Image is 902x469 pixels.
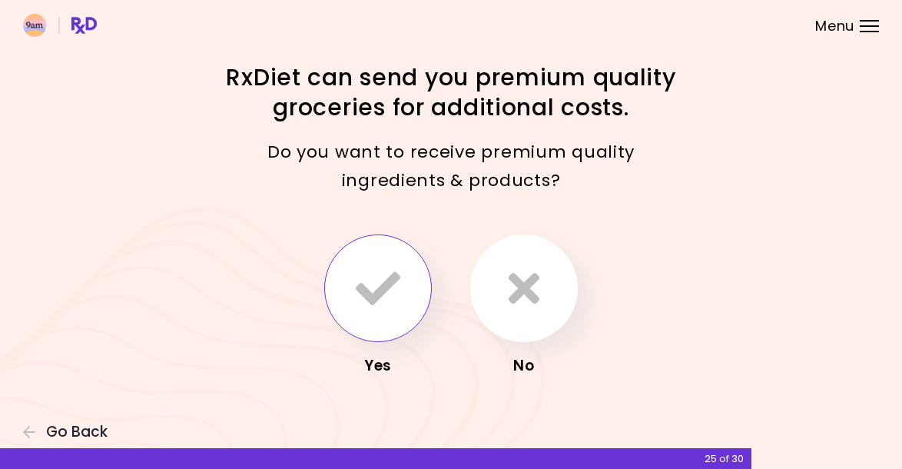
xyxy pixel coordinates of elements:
[46,424,108,441] span: Go Back
[23,424,115,441] button: Go Back
[223,62,680,122] h1: RxDiet can send you premium quality groceries for additional costs.
[223,138,680,195] p: Do you want to receive premium quality ingredients & products?
[317,354,439,378] div: Yes
[815,19,854,33] span: Menu
[23,14,97,37] img: RxDiet
[463,354,585,378] div: No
